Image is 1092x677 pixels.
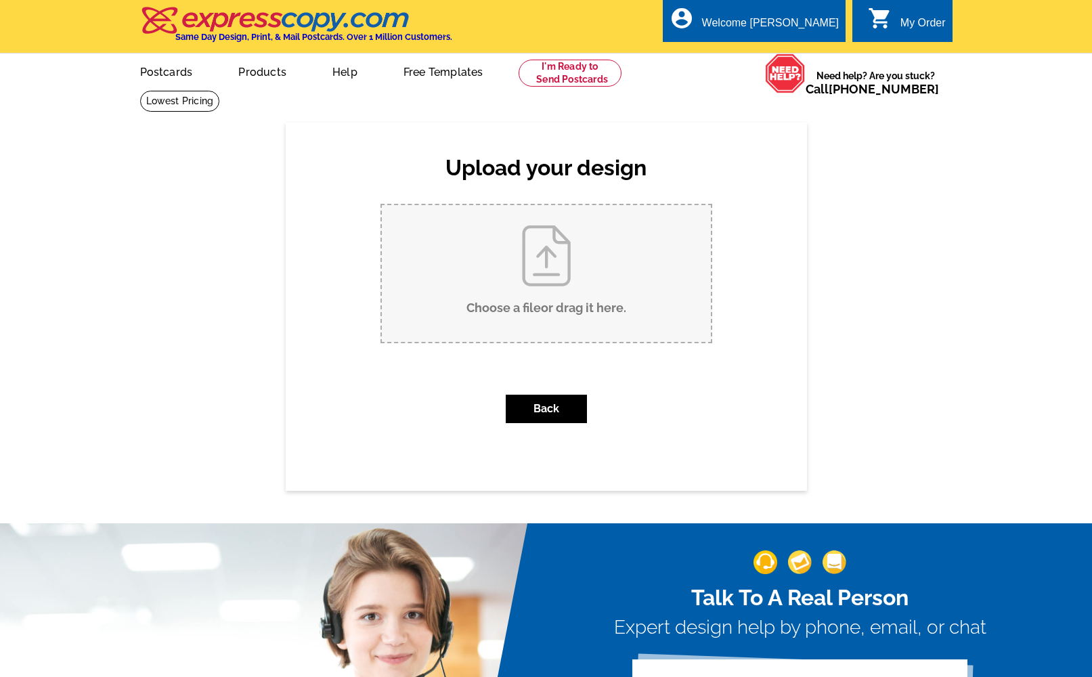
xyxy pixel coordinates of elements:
[118,55,215,87] a: Postcards
[175,32,452,42] h4: Same Day Design, Print, & Mail Postcards. Over 1 Million Customers.
[868,6,892,30] i: shopping_cart
[806,82,939,96] span: Call
[754,550,777,574] img: support-img-1.png
[140,16,452,42] a: Same Day Design, Print, & Mail Postcards. Over 1 Million Customers.
[311,55,379,87] a: Help
[900,17,946,36] div: My Order
[367,155,726,181] h2: Upload your design
[868,15,946,32] a: shopping_cart My Order
[702,17,839,36] div: Welcome [PERSON_NAME]
[670,6,694,30] i: account_circle
[788,550,812,574] img: support-img-2.png
[614,616,986,639] h3: Expert design help by phone, email, or chat
[614,585,986,611] h2: Talk To A Real Person
[382,55,505,87] a: Free Templates
[821,362,1092,677] iframe: LiveChat chat widget
[506,395,587,423] button: Back
[806,69,946,96] span: Need help? Are you stuck?
[765,53,806,93] img: help
[829,82,939,96] a: [PHONE_NUMBER]
[217,55,308,87] a: Products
